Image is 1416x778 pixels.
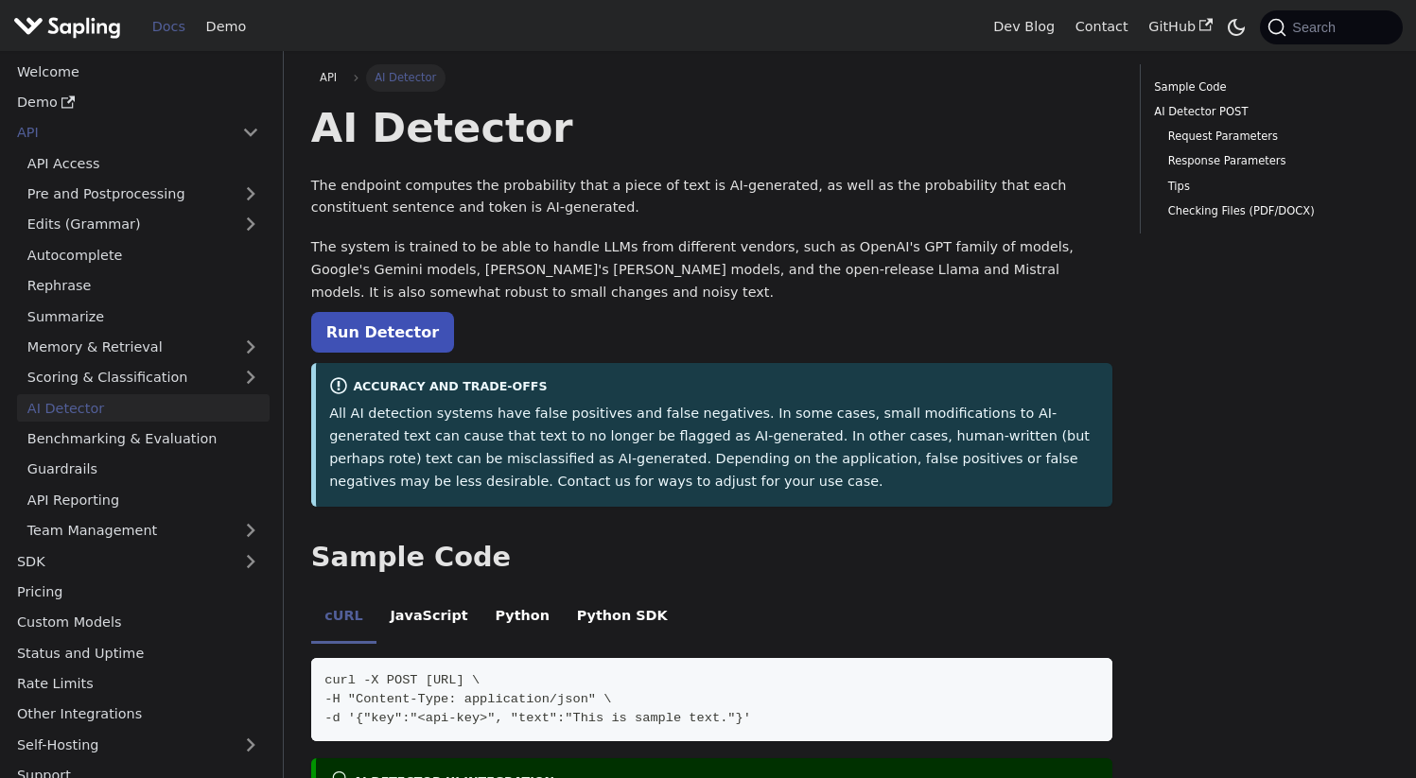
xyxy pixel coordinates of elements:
[7,579,270,606] a: Pricing
[311,64,1112,91] nav: Breadcrumbs
[7,639,270,666] a: Status and Uptime
[320,71,337,84] span: API
[311,541,1112,575] h2: Sample Code
[17,364,270,391] a: Scoring & Classification
[232,547,270,575] button: Expand sidebar category 'SDK'
[17,486,270,513] a: API Reporting
[1168,178,1375,196] a: Tips
[17,517,270,545] a: Team Management
[324,711,751,725] span: -d '{"key":"<api-key>", "text":"This is sample text."}'
[1154,78,1382,96] a: Sample Code
[13,13,121,41] img: Sapling.ai
[17,456,270,483] a: Guardrails
[311,312,454,353] a: Run Detector
[7,119,232,147] a: API
[17,394,270,422] a: AI Detector
[7,89,270,116] a: Demo
[17,303,270,330] a: Summarize
[311,236,1112,303] p: The system is trained to be able to handle LLMs from different vendors, such as OpenAI's GPT fami...
[311,175,1112,220] p: The endpoint computes the probability that a piece of text is AI-generated, as well as the probab...
[17,181,270,208] a: Pre and Postprocessing
[1168,202,1375,220] a: Checking Files (PDF/DOCX)
[376,592,481,645] li: JavaScript
[17,211,270,238] a: Edits (Grammar)
[7,731,270,758] a: Self-Hosting
[13,13,128,41] a: Sapling.aiSapling.ai
[17,425,270,453] a: Benchmarking & Evaluation
[366,64,446,91] span: AI Detector
[17,149,270,177] a: API Access
[329,403,1099,493] p: All AI detection systems have false positives and false negatives. In some cases, small modificat...
[142,12,196,42] a: Docs
[311,102,1112,153] h1: AI Detector
[324,692,611,706] span: -H "Content-Type: application/json" \
[7,670,270,698] a: Rate Limits
[983,12,1064,42] a: Dev Blog
[7,700,270,728] a: Other Integrations
[1168,152,1375,170] a: Response Parameters
[311,592,376,645] li: cURL
[17,334,270,361] a: Memory & Retrieval
[1065,12,1139,42] a: Contact
[1260,10,1402,44] button: Search (Command+K)
[1168,128,1375,146] a: Request Parameters
[196,12,256,42] a: Demo
[324,673,480,687] span: curl -X POST [URL] \
[329,376,1099,399] div: Accuracy and Trade-offs
[17,272,270,300] a: Rephrase
[563,592,681,645] li: Python SDK
[1286,20,1347,35] span: Search
[481,592,563,645] li: Python
[1154,103,1382,121] a: AI Detector POST
[7,609,270,636] a: Custom Models
[1138,12,1222,42] a: GitHub
[311,64,346,91] a: API
[17,241,270,268] a: Autocomplete
[232,119,270,147] button: Collapse sidebar category 'API'
[1223,13,1250,41] button: Switch between dark and light mode (currently system mode)
[7,58,270,85] a: Welcome
[7,547,232,575] a: SDK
